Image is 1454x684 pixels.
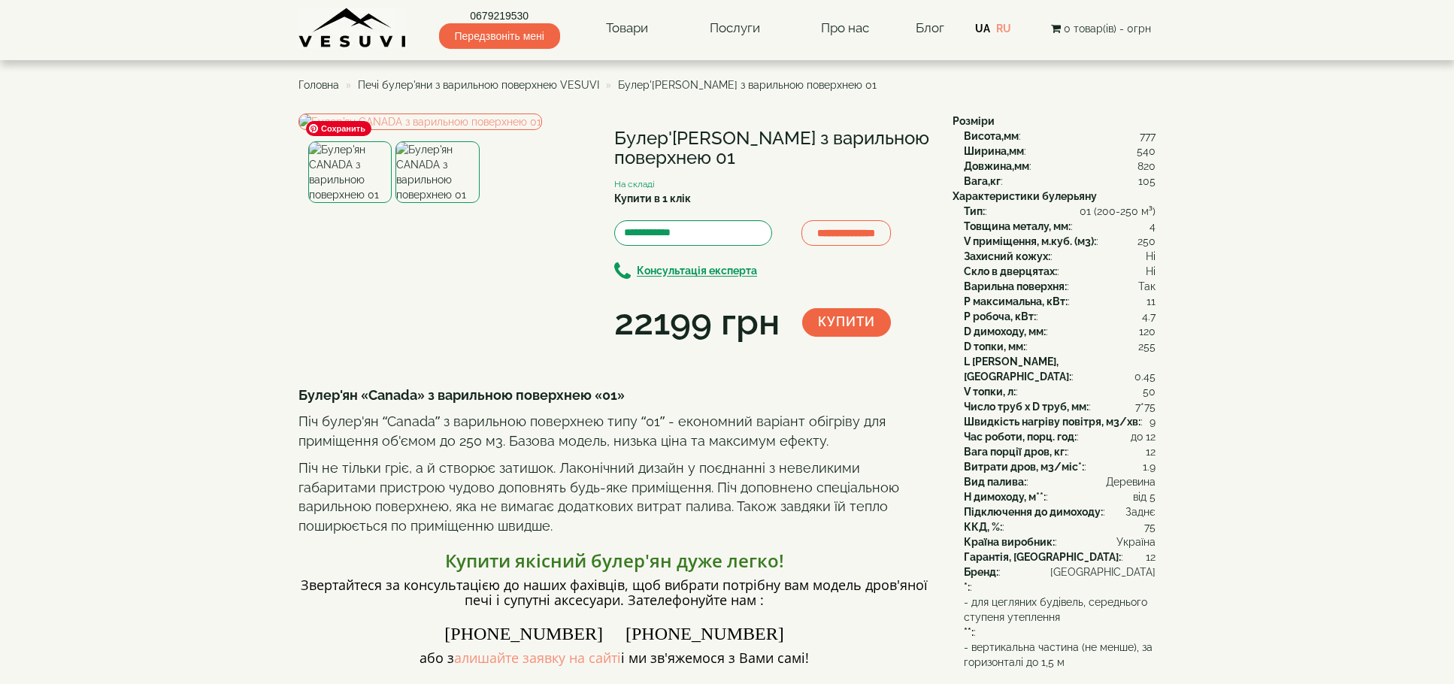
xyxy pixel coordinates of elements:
div: : [964,309,1156,324]
h4: Звертайтеся за консультацією до наших фахівців, щоб вибрати потрібну вам модель дров'яної печі і ... [298,578,930,608]
b: Підключення до димоходу: [964,506,1103,518]
span: 9 [1150,414,1156,429]
b: P максимальна, кВт: [964,295,1068,307]
button: Купити [802,308,891,337]
h4: або з і ми зв'яжемося з Вами самі! [298,651,930,666]
p: Піч булер'ян “Canada” з варильною поверхнею типу “01” - економний варіант обігріву для приміщення... [298,412,930,450]
b: Тип: [964,205,985,217]
div: : [964,339,1156,354]
span: 120 [1139,324,1156,339]
div: : [964,504,1156,519]
b: Вага порції дров, кг: [964,446,1067,458]
div: : [964,414,1156,429]
b: Бренд: [964,566,998,578]
span: Заднє [1125,504,1156,519]
span: Деревина [1106,474,1156,489]
b: Характеристики булерьяну [953,190,1097,202]
span: Сохранить [306,121,371,136]
span: 4.7 [1142,309,1156,324]
p: Піч не тільки гріє, а й створює затишок. Лаконічний дизайн у поєднанні з невеликими габаритами пр... [298,459,930,536]
a: UA [975,23,990,35]
b: Гарантія, [GEOGRAPHIC_DATA]: [964,551,1121,563]
span: - вертикальна частина (не менше), за горизонталі до 1,5 м [964,640,1156,670]
div: : [964,204,1156,219]
div: : [964,264,1156,279]
div: : [964,324,1156,339]
b: L [PERSON_NAME], [GEOGRAPHIC_DATA]: [964,356,1071,383]
span: до 12 [1131,429,1156,444]
div: : [964,354,1156,384]
div: : [964,459,1156,474]
b: V топки, л: [964,386,1016,398]
b: Ширина,мм [964,145,1024,157]
a: RU [996,23,1011,35]
span: [GEOGRAPHIC_DATA] [1050,564,1156,580]
span: 820 [1137,159,1156,174]
a: Головна [298,79,339,91]
b: Швидкість нагріву повітря, м3/хв: [964,416,1140,428]
b: D димоходу, мм: [964,325,1046,337]
span: від 5 [1133,489,1156,504]
b: P робоча, кВт: [964,310,1036,322]
div: : [964,564,1156,580]
b: H димоходу, м**: [964,491,1046,503]
div: : [964,534,1156,549]
div: : [964,549,1156,564]
a: Печі булер'яни з варильною поверхнею VESUVI [358,79,599,91]
small: На складі [614,179,655,189]
b: Час роботи, порц. год: [964,431,1077,443]
div: : [964,294,1156,309]
div: : [964,474,1156,489]
b: Консультація експерта [637,265,757,277]
b: ККД, %: [964,521,1002,533]
div: : [964,580,1156,595]
b: V приміщення, м.куб. (м3): [964,235,1096,247]
b: D топки, мм: [964,340,1025,353]
b: Варильна поверхня: [964,280,1067,292]
b: Булер'ян «Canada» з варильною поверхнею «01» [298,387,625,403]
span: Україна [1116,534,1156,549]
font: [PHONE_NUMBER] [PHONE_NUMBER] [444,624,783,643]
img: Булер'ян CANADA з варильною поверхнею 01 [308,141,392,203]
div: : [964,249,1156,264]
b: Товщина металу, мм: [964,220,1071,232]
b: Вага,кг [964,175,1001,187]
span: 540 [1137,144,1156,159]
b: Країна виробник: [964,536,1055,548]
div: : [964,595,1156,640]
span: 11 [1147,294,1156,309]
a: Про нас [806,11,884,46]
span: - для цегляних будівель, середнього ступеня утеплення [964,595,1156,625]
span: 255 [1138,339,1156,354]
span: Булер'[PERSON_NAME] з варильною поверхнею 01 [618,79,877,91]
div: : [964,219,1156,234]
div: : [964,384,1156,399]
div: : [964,174,1156,189]
b: Витрати дров, м3/міс*: [964,461,1084,473]
span: 4 [1150,219,1156,234]
div: : [964,399,1156,414]
span: 50 [1143,384,1156,399]
div: : [964,159,1156,174]
div: : [964,279,1156,294]
span: Передзвоніть мені [439,23,560,49]
a: алишайте заявку на сайті [454,649,621,667]
img: content [298,8,407,49]
img: Булер'ян CANADA з варильною поверхнею 01 [395,141,479,203]
span: 1.9 [1143,459,1156,474]
span: 105 [1138,174,1156,189]
span: 0.45 [1134,369,1156,384]
div: : [964,519,1156,534]
a: 0679219530 [439,8,560,23]
h1: Булер'[PERSON_NAME] з варильною поверхнею 01 [614,129,930,168]
div: : [964,489,1156,504]
span: 12 [1146,549,1156,564]
b: Розміри [953,115,995,127]
font: Купити якісний булер'ян дуже легко! [445,548,784,573]
div: : [964,234,1156,249]
b: Захисний кожух: [964,250,1050,262]
button: 0 товар(ів) - 0грн [1047,20,1156,37]
span: 0 товар(ів) - 0грн [1064,23,1151,35]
